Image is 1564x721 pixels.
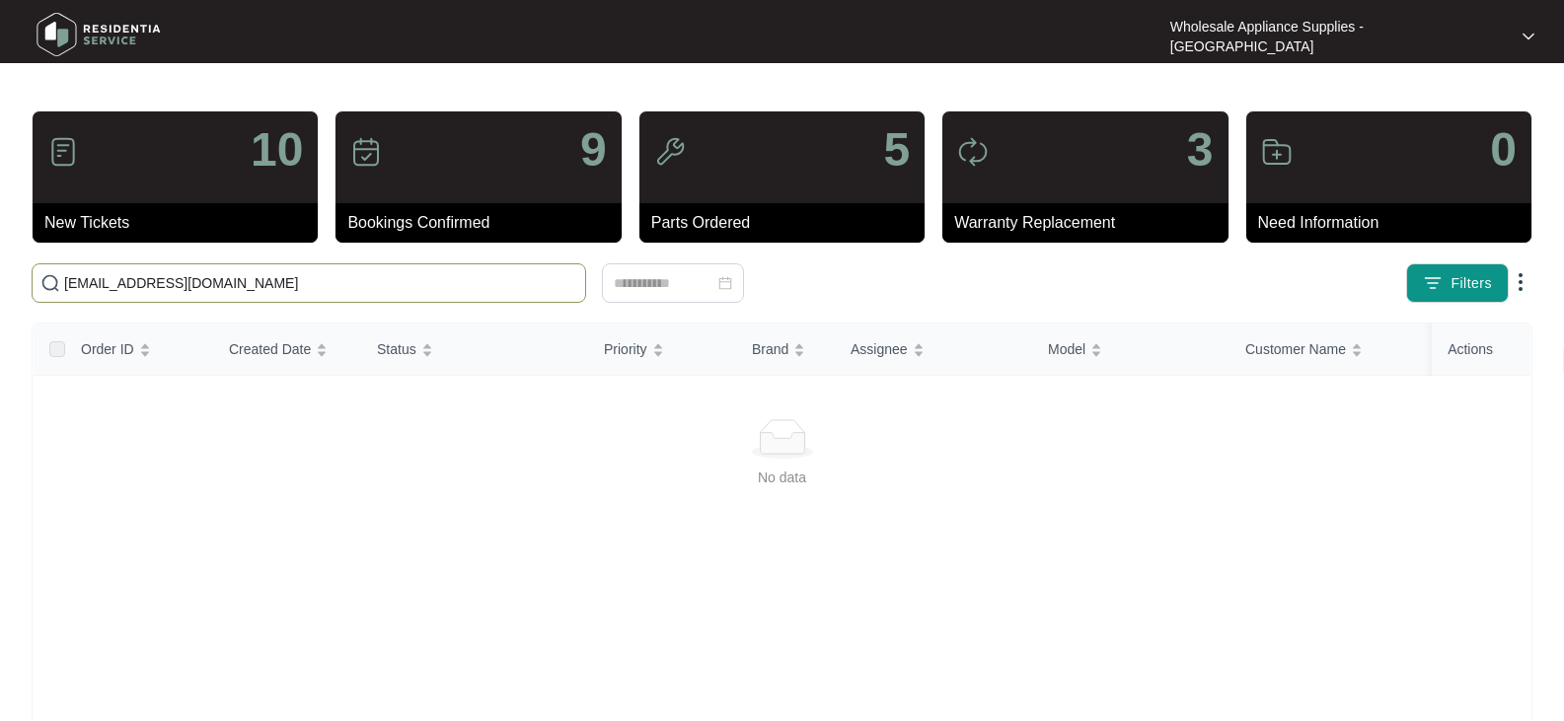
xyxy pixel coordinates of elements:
img: icon [1261,136,1293,168]
p: Parts Ordered [651,211,925,235]
img: icon [654,136,686,168]
span: Order ID [81,338,134,360]
span: Status [377,338,416,360]
img: residentia service logo [30,5,168,64]
span: Filters [1451,273,1492,294]
th: Brand [736,324,835,376]
img: icon [957,136,989,168]
th: Assignee [835,324,1032,376]
input: Search by Order Id, Assignee Name, Customer Name, Brand and Model [64,272,577,294]
th: Status [361,324,588,376]
img: icon [350,136,382,168]
th: Order ID [65,324,213,376]
th: Actions [1432,324,1530,376]
span: Priority [604,338,647,360]
img: dropdown arrow [1509,270,1532,294]
th: Priority [588,324,736,376]
img: dropdown arrow [1523,32,1534,41]
th: Model [1032,324,1229,376]
p: 5 [883,126,910,174]
p: 0 [1490,126,1517,174]
img: icon [47,136,79,168]
button: filter iconFilters [1406,263,1509,303]
p: New Tickets [44,211,318,235]
span: Model [1048,338,1085,360]
p: 10 [251,126,303,174]
span: Brand [752,338,788,360]
p: Wholesale Appliance Supplies - [GEOGRAPHIC_DATA] [1170,17,1505,56]
p: Need Information [1258,211,1531,235]
span: Customer Name [1245,338,1346,360]
p: Bookings Confirmed [347,211,621,235]
img: search-icon [40,273,60,293]
th: Customer Name [1229,324,1427,376]
span: Created Date [229,338,311,360]
img: filter icon [1423,273,1443,293]
span: Assignee [851,338,908,360]
p: 3 [1187,126,1214,174]
p: 9 [580,126,607,174]
div: No data [57,467,1507,488]
p: Warranty Replacement [954,211,1228,235]
th: Created Date [213,324,361,376]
